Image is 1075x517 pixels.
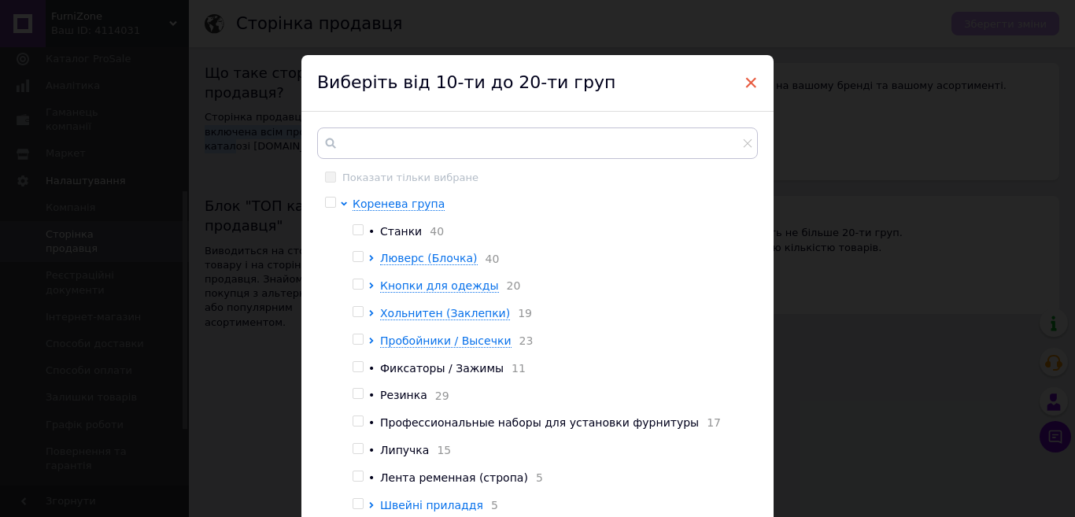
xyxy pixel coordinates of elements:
span: • [368,362,375,375]
span: Липучка [380,444,429,456]
span: 11 [504,362,526,375]
span: Коренева група [353,198,445,210]
span: 5 [483,499,498,511]
span: 5 [528,471,543,484]
span: • [368,225,375,238]
span: • [368,389,375,401]
span: Профессиональные наборы для установки фурнитуры [380,416,699,429]
span: 29 [427,390,449,402]
span: × [744,69,758,96]
span: Резинка [380,389,427,401]
span: Пробойники / Высечки [380,334,512,347]
span: 20 [499,279,521,292]
span: 17 [699,416,721,429]
span: • [368,471,375,484]
div: Показати тільки вибране [342,171,478,185]
span: Кнопки для одежды [380,279,499,292]
span: 19 [510,307,532,319]
span: • [368,444,375,456]
span: 23 [512,334,534,347]
span: Станки [380,225,422,238]
span: Лента ременная (стропа) [380,471,528,484]
span: Фиксаторы / Зажимы [380,362,504,375]
div: Виберіть від 10-ти до 20-ти груп [301,55,774,112]
span: 40 [422,225,444,238]
span: • [368,416,375,429]
span: 40 [478,253,500,265]
span: Люверс (Блочка) [380,252,478,264]
span: Хольнитен (Заклепки) [380,307,510,319]
span: Швейні приладдя [380,499,483,511]
span: 15 [429,444,451,456]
